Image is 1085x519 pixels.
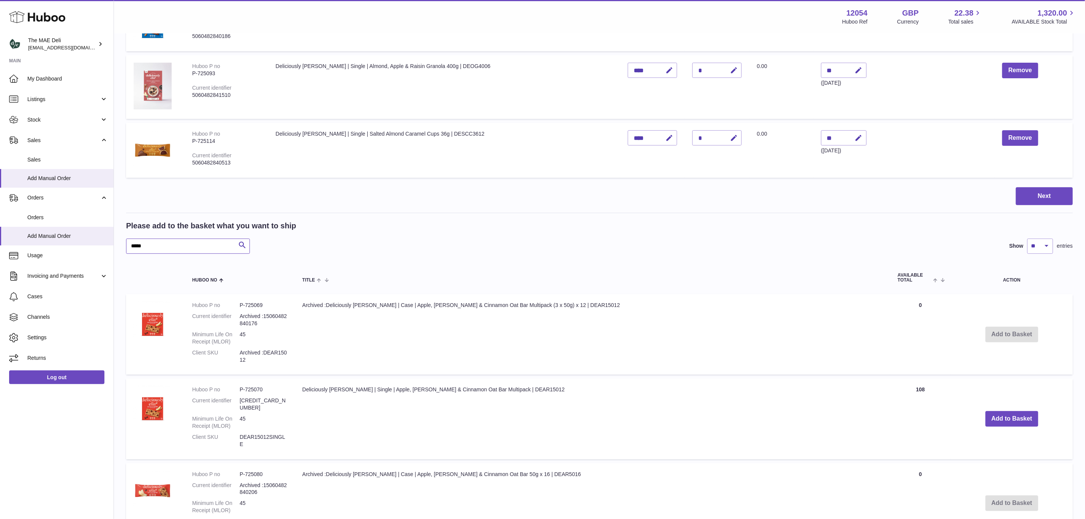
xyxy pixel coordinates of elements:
dt: Minimum Life On Receipt (MLOR) [192,500,240,514]
dd: 45 [240,500,287,514]
dd: [CREDIT_CARD_NUMBER] [240,397,287,411]
div: Current identifier [192,85,232,91]
span: Orders [27,214,108,221]
a: 1,320.00 AVAILABLE Stock Total [1012,8,1076,25]
dt: Minimum Life On Receipt (MLOR) [192,415,240,430]
dt: Current identifier [192,313,240,327]
div: 5060482841510 [192,92,261,99]
td: Deliciously [PERSON_NAME] | Single | Apple, [PERSON_NAME] & Cinnamon Oat Bar Multipack | DEAR15012 [295,378,890,459]
div: Huboo Ref [842,18,868,25]
button: Remove [1002,130,1038,146]
span: Channels [27,313,108,321]
strong: 12054 [847,8,868,18]
div: P-725093 [192,70,261,77]
dt: Huboo P no [192,302,240,309]
div: P-725114 [192,138,261,145]
td: 0 [890,294,951,375]
div: Huboo P no [192,131,220,137]
div: The MAE Deli [28,37,96,51]
span: AVAILABLE Stock Total [1012,18,1076,25]
span: 22.38 [954,8,973,18]
td: Deliciously [PERSON_NAME] | Single | Almond, Apple & Raisin Granola 400g | DEOG4006 [268,55,620,119]
td: 108 [890,378,951,459]
span: Add Manual Order [27,233,108,240]
img: Deliciously Ella | Single | Apple, Raisin & Cinnamon Oat Bar Multipack | DEAR15012 [134,386,172,424]
dd: Archived :DEAR15012 [240,349,287,364]
dt: Minimum Life On Receipt (MLOR) [192,331,240,345]
dt: Client SKU [192,434,240,448]
div: Currency [897,18,919,25]
dt: Current identifier [192,397,240,411]
span: Sales [27,137,100,144]
dd: P-725070 [240,386,287,393]
div: ([DATE]) [821,79,867,87]
td: Archived :Deliciously [PERSON_NAME] | Case | Apple, [PERSON_NAME] & Cinnamon Oat Bar Multipack (3... [295,294,890,375]
label: Show [1009,242,1023,250]
dd: DEAR15012SINGLE [240,434,287,448]
span: AVAILABLE Total [898,273,932,283]
button: Next [1016,187,1073,205]
th: Action [951,265,1073,290]
a: Log out [9,370,104,384]
span: Sales [27,156,108,163]
dd: Archived :15060482840176 [240,313,287,327]
img: Deliciously Ella | Single | Almond, Apple & Raisin Granola 400g | DEOG4006 [134,63,172,109]
span: Returns [27,354,108,362]
span: Listings [27,96,100,103]
dt: Current identifier [192,482,240,496]
a: 22.38 Total sales [948,8,982,25]
span: Add Manual Order [27,175,108,182]
span: Settings [27,334,108,341]
span: Usage [27,252,108,259]
strong: GBP [902,8,919,18]
span: Huboo no [192,278,217,283]
dd: P-725080 [240,471,287,478]
span: [EMAIL_ADDRESS][DOMAIN_NAME] [28,44,112,51]
span: entries [1057,242,1073,250]
div: Current identifier [192,152,232,158]
div: 5060482840513 [192,159,261,166]
span: Cases [27,293,108,300]
img: logistics@deliciouslyella.com [9,38,21,50]
span: Stock [27,116,100,123]
span: 1,320.00 [1038,8,1067,18]
span: Orders [27,194,100,201]
span: My Dashboard [27,75,108,82]
dd: Archived :15060482840206 [240,482,287,496]
img: Archived :Deliciously Ella | Case | Apple, Raisin & Cinnamon Oat Bar Multipack (3 x 50g) x 12 | D... [134,302,172,340]
dt: Huboo P no [192,471,240,478]
img: Archived :Deliciously Ella | Case | Apple, Raisin & Cinnamon Oat Bar 50g x 16 | DEAR5016 [134,471,172,509]
span: 0.00 [757,131,767,137]
span: Total sales [948,18,982,25]
td: Deliciously [PERSON_NAME] | Single | Salted Almond Caramel Cups 36g | DESCC3612 [268,123,620,178]
dd: P-725069 [240,302,287,309]
div: Huboo P no [192,63,220,69]
h2: Please add to the basket what you want to ship [126,221,296,231]
button: Add to Basket [986,411,1039,427]
span: 0.00 [757,63,767,69]
dd: 45 [240,331,287,345]
img: Deliciously Ella | Single | Salted Almond Caramel Cups 36g | DESCC3612 [134,130,172,168]
dt: Client SKU [192,349,240,364]
dt: Huboo P no [192,386,240,393]
button: Remove [1002,63,1038,78]
span: Invoicing and Payments [27,272,100,280]
div: ([DATE]) [821,147,867,154]
dd: 45 [240,415,287,430]
div: 5060482840186 [192,33,261,40]
span: Title [302,278,315,283]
